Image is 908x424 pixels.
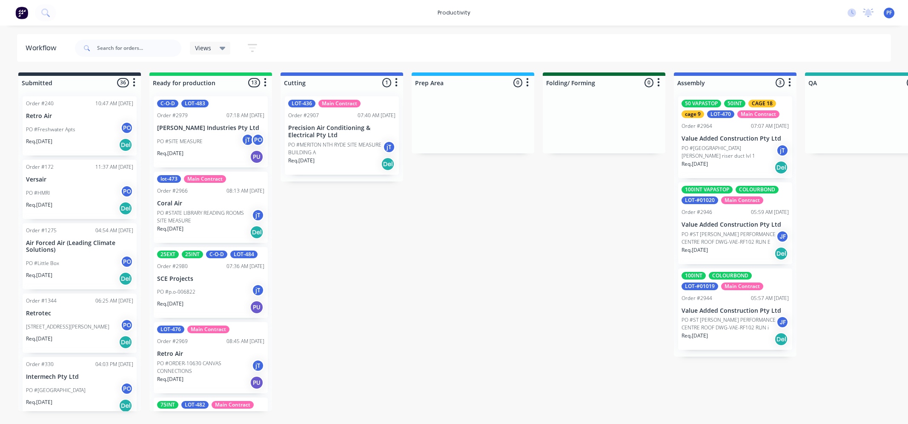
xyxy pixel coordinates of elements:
div: Main Contract [184,175,226,183]
div: PU [250,376,264,389]
div: Order #2980 [157,262,188,270]
div: PO [120,121,133,134]
input: Search for orders... [97,40,181,57]
p: Req. [DATE] [26,201,52,209]
p: Req. [DATE] [26,398,52,406]
div: 11:37 AM [DATE] [95,163,133,171]
p: PO #MERITON NTH RYDE SITE MEASURE BUILDING A [288,141,383,156]
div: Order #127504:54 AM [DATE]Air Forced Air (Leading Climate Solutions)PO #Little BoxPOReq.[DATE]Del [23,223,137,290]
div: 100INT [682,272,706,280]
div: Order #2907 [288,112,319,119]
div: Del [119,202,132,215]
div: PO [120,319,133,332]
p: Intermech Pty Ltd [26,373,133,381]
div: 10:47 AM [DATE] [95,100,133,107]
div: Order #2946 [682,208,712,216]
p: [PERSON_NAME] Industries Pty Ltd [157,124,264,132]
div: jT [383,141,395,153]
div: COLOURBOND [736,186,779,193]
div: Order #172 [26,163,54,171]
p: Req. [DATE] [157,225,183,233]
div: LOT-#01020 [682,196,718,204]
p: Req. [DATE] [26,138,52,145]
div: COLOURBOND [709,272,752,280]
p: Value Added Construction Pty Ltd [682,221,789,228]
div: 50 VAPASTOP50INTCAGE 18cage 9LOT-470Main ContractOrder #296407:07 AM [DATE]Value Added Constructi... [678,96,792,178]
div: 05:57 AM [DATE] [751,294,789,302]
p: Value Added Construction Pty Ltd [682,307,789,314]
div: jT [252,209,264,222]
p: Versair [26,176,133,183]
div: productivity [433,6,475,19]
div: Order #33004:03 PM [DATE]Intermech Pty LtdPO #[GEOGRAPHIC_DATA]POReq.[DATE]Del [23,357,137,416]
p: [STREET_ADDRESS][PERSON_NAME] [26,323,109,331]
div: Main Contract [187,326,229,333]
div: 50 VAPASTOP [682,100,721,107]
div: LOT-482 [181,401,209,409]
div: Main Contract [721,283,763,290]
div: LOT-483 [181,100,209,107]
div: jT [252,284,264,297]
div: 100INT VAPASTOPCOLOURBONDLOT-#01020Main ContractOrder #294605:59 AM [DATE]Value Added Constructio... [678,182,792,264]
div: 08:13 AM [DATE] [226,187,264,195]
div: Order #1275 [26,227,57,234]
div: LOT-436Main ContractOrder #290707:40 AM [DATE]Precision Air Conditioning & Electrical Pty LtdPO #... [285,96,399,175]
div: Del [119,399,132,412]
div: LOT-476 [157,326,184,333]
div: lot-473 [157,175,181,183]
p: PO #STATE LIBRARY READING ROOMS SITE MEASURE [157,209,252,225]
div: Del [250,225,264,239]
div: jT [241,133,254,146]
div: Main Contract [212,401,254,409]
div: Order #24010:47 AM [DATE]Retro AirPO #Freshwater AptsPOReq.[DATE]Del [23,96,137,156]
div: Order #1344 [26,297,57,305]
div: Del [774,161,788,174]
div: C-O-D [157,100,178,107]
p: Req. [DATE] [288,157,315,164]
div: PU [250,150,264,164]
div: LOT-470 [707,110,734,118]
div: PU [250,300,264,314]
div: C-O-DLOT-483Order #297907:18 AM [DATE][PERSON_NAME] Industries Pty LtdPO #SITE MEASUREjTPOReq.[DA... [154,96,268,167]
div: JF [776,316,789,329]
p: Req. [DATE] [682,160,708,168]
p: PO #ORDER-10630 CANVAS CONNECTIONS [157,360,252,375]
p: PO #HMRI [26,189,50,197]
div: CAGE 18 [748,100,776,107]
p: Precision Air Conditioning & Electrical Pty Ltd [288,124,395,139]
p: PO #ST [PERSON_NAME] PERFORMANCE CENTRE ROOF DWG-VAE-RF102 RUN i [682,316,776,332]
div: Order #2964 [682,122,712,130]
div: PO [120,382,133,395]
p: PO #Little Box [26,260,59,267]
p: Coral Air [157,200,264,207]
div: C-O-D [206,251,227,258]
div: cage 9 [682,110,704,118]
div: LOT-#01019 [682,283,718,290]
div: 100INTCOLOURBONDLOT-#01019Main ContractOrder #294405:57 AM [DATE]Value Added Construction Pty Ltd... [678,268,792,350]
div: 07:40 AM [DATE] [358,112,395,119]
div: 25EXT25INTC-O-DLOT-484Order #298007:36 AM [DATE]SCE ProjectsPO #p.o-006822jTReq.[DATE]PU [154,247,268,318]
p: PO #ST [PERSON_NAME] PERFORMANCE CENTRE ROOF DWG-VAE-RF102 RUN E [682,231,776,246]
div: LOT-436 [288,100,315,107]
div: 07:07 AM [DATE] [751,122,789,130]
div: Order #330 [26,361,54,368]
div: 25EXT [157,251,179,258]
div: 08:45 AM [DATE] [226,337,264,345]
p: SCE Projects [157,275,264,283]
div: Del [119,272,132,286]
div: 50INT [724,100,745,107]
div: PO [120,185,133,198]
p: Req. [DATE] [157,150,183,157]
div: LOT-484 [230,251,258,258]
div: 04:54 AM [DATE] [95,227,133,234]
p: PO #p.o-006822 [157,288,195,296]
span: Views [195,43,211,52]
div: lot-473Main ContractOrder #296608:13 AM [DATE]Coral AirPO #STATE LIBRARY READING ROOMS SITE MEASU... [154,172,268,243]
div: Order #2979 [157,112,188,119]
p: Retrotec [26,310,133,317]
div: Order #2969 [157,337,188,345]
p: Retro Air [26,112,133,120]
div: Main Contract [318,100,361,107]
div: PO [120,255,133,268]
div: Del [381,157,395,171]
